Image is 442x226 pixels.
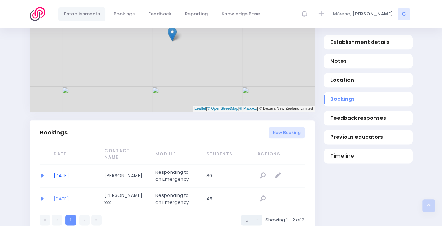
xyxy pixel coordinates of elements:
[398,8,410,20] span: C
[185,11,208,18] span: Reporting
[330,58,406,65] span: Notes
[64,11,100,18] span: Establishments
[58,7,106,21] a: Establishments
[269,127,305,138] a: New Booking
[151,164,202,187] td: Responding to an Emergency
[216,7,266,21] a: Knowledge Base
[100,164,151,187] td: Sam
[104,148,143,160] span: Contact Name
[151,187,202,210] td: Responding to an Emergency
[324,149,413,163] a: Timeline
[202,187,253,210] td: 45
[148,11,171,18] span: Feedback
[272,170,284,182] a: Edit
[206,172,245,179] span: 30
[324,92,413,106] a: Bookings
[53,151,92,158] span: Date
[104,192,143,206] span: [PERSON_NAME] xxx
[253,164,305,187] td: null
[241,215,262,225] button: Select page size
[324,73,413,87] a: Location
[202,164,253,187] td: 30
[330,152,406,159] span: Timeline
[114,11,135,18] span: Bookings
[245,217,253,224] div: 5
[324,111,413,125] a: Feedback responses
[49,164,100,187] td: 2025-09-23 10:30:00
[143,7,177,21] a: Feedback
[104,172,143,179] span: [PERSON_NAME]
[65,215,76,225] a: 1
[324,130,413,144] a: Previous educators
[100,187,151,210] td: Sharyn
[49,187,100,210] td: 2020-07-23 13:30:00
[330,77,406,84] span: Location
[324,35,413,49] a: Establishment details
[108,7,141,21] a: Bookings
[168,27,177,41] img: Wanaexcel Exploration Centre
[253,187,305,210] td: null
[79,215,90,225] a: Next
[206,195,245,202] span: 45
[155,192,194,206] span: Responding to an Emergency
[257,193,269,205] a: View
[257,170,269,182] a: View
[330,95,406,103] span: Bookings
[91,215,102,225] a: Last
[155,169,194,182] span: Responding to an Emergency
[40,215,50,225] a: First
[324,54,413,68] a: Notes
[193,106,315,112] div: | | | © Dexara New Zealand Limited
[333,11,351,18] span: Mōrena,
[52,215,62,225] a: Previous
[239,106,257,111] a: © Mapbox
[330,133,406,140] span: Previous educators
[30,7,50,21] img: Logo
[179,7,214,21] a: Reporting
[206,151,245,158] span: Students
[352,11,393,18] span: [PERSON_NAME]
[53,172,69,179] a: [DATE]
[207,106,238,111] a: © OpenStreetMap
[194,106,206,111] a: Leaflet
[155,151,194,158] span: Module
[40,129,68,136] h3: Bookings
[257,151,301,158] span: Actions
[222,11,260,18] span: Knowledge Base
[330,39,406,46] span: Establishment details
[265,217,305,224] span: Showing 1 - 2 of 2
[53,195,69,202] a: [DATE]
[330,114,406,122] span: Feedback responses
